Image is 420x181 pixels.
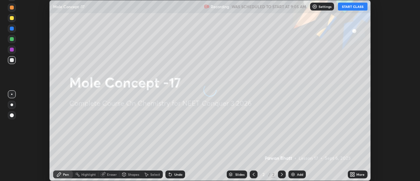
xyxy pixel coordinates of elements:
div: 2 [271,171,275,177]
div: More [356,173,365,176]
div: Shapes [128,173,139,176]
div: Pen [63,173,69,176]
img: add-slide-button [290,172,296,177]
h5: WAS SCHEDULED TO START AT 9:05 AM [232,4,306,10]
div: Eraser [107,173,117,176]
div: / [268,172,270,176]
div: Undo [174,173,182,176]
p: Mole Concept -17 [53,4,85,9]
img: class-settings-icons [312,4,317,9]
div: Add [297,173,303,176]
button: START CLASS [338,3,367,11]
div: Slides [235,173,244,176]
div: Highlight [81,173,96,176]
div: 2 [260,172,267,176]
p: Recording [211,4,229,9]
p: Settings [319,5,331,8]
div: Select [150,173,160,176]
img: recording.375f2c34.svg [204,4,209,9]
